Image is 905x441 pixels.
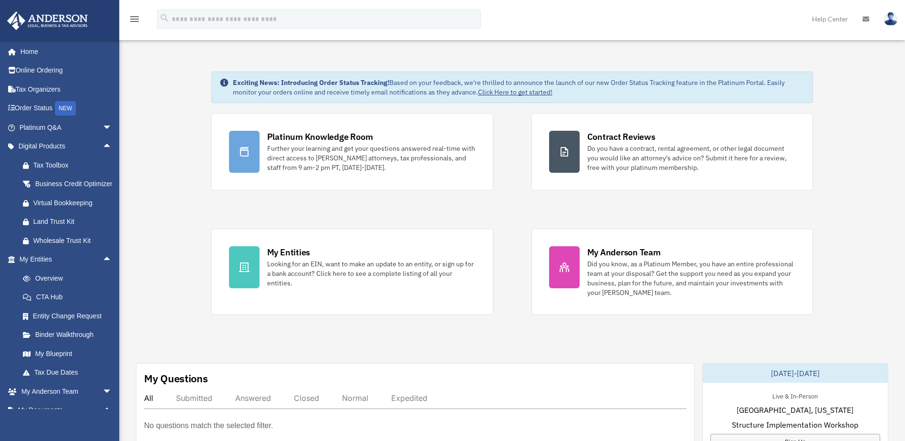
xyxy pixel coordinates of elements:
[159,13,170,23] i: search
[7,401,126,420] a: My Documentsarrow_drop_up
[13,156,126,175] a: Tax Toolbox
[233,78,805,97] div: Based on your feedback, we're thrilled to announce the launch of our new Order Status Tracking fe...
[103,118,122,137] span: arrow_drop_down
[13,212,126,231] a: Land Trust Kit
[233,78,389,87] strong: Exciting News: Introducing Order Status Tracking!
[33,216,114,228] div: Land Trust Kit
[732,419,858,430] span: Structure Implementation Workshop
[33,159,114,171] div: Tax Toolbox
[129,17,140,25] a: menu
[103,250,122,270] span: arrow_drop_up
[7,250,126,269] a: My Entitiesarrow_drop_up
[176,393,212,403] div: Submitted
[33,197,114,209] div: Virtual Bookkeeping
[531,229,813,315] a: My Anderson Team Did you know, as a Platinum Member, you have an entire professional team at your...
[13,175,126,194] a: Business Credit Optimizer
[7,99,126,118] a: Order StatusNEW
[55,101,76,115] div: NEW
[13,231,126,250] a: Wholesale Trust Kit
[13,269,126,288] a: Overview
[7,80,126,99] a: Tax Organizers
[13,193,126,212] a: Virtual Bookkeeping
[144,371,208,386] div: My Questions
[235,393,271,403] div: Answered
[103,137,122,157] span: arrow_drop_up
[342,393,368,403] div: Normal
[4,11,91,30] img: Anderson Advisors Platinum Portal
[267,246,310,258] div: My Entities
[884,12,898,26] img: User Pic
[13,288,126,307] a: CTA Hub
[587,144,796,172] div: Do you have a contract, rental agreement, or other legal document you would like an attorney's ad...
[7,137,126,156] a: Digital Productsarrow_drop_up
[267,131,373,143] div: Platinum Knowledge Room
[703,364,888,383] div: [DATE]-[DATE]
[129,13,140,25] i: menu
[33,178,114,190] div: Business Credit Optimizer
[294,393,319,403] div: Closed
[13,325,126,345] a: Binder Walkthrough
[7,118,126,137] a: Platinum Q&Aarrow_drop_down
[103,382,122,401] span: arrow_drop_down
[13,363,126,382] a: Tax Due Dates
[211,113,493,190] a: Platinum Knowledge Room Further your learning and get your questions answered real-time with dire...
[211,229,493,315] a: My Entities Looking for an EIN, want to make an update to an entity, or sign up for a bank accoun...
[587,246,661,258] div: My Anderson Team
[737,404,853,416] span: [GEOGRAPHIC_DATA], [US_STATE]
[531,113,813,190] a: Contract Reviews Do you have a contract, rental agreement, or other legal document you would like...
[103,401,122,420] span: arrow_drop_up
[765,390,825,400] div: Live & In-Person
[13,306,126,325] a: Entity Change Request
[144,393,153,403] div: All
[144,419,273,432] p: No questions match the selected filter.
[391,393,427,403] div: Expedited
[587,131,655,143] div: Contract Reviews
[7,42,122,61] a: Home
[267,259,476,288] div: Looking for an EIN, want to make an update to an entity, or sign up for a bank account? Click her...
[13,344,126,363] a: My Blueprint
[33,235,114,247] div: Wholesale Trust Kit
[7,61,126,80] a: Online Ordering
[478,88,552,96] a: Click Here to get started!
[587,259,796,297] div: Did you know, as a Platinum Member, you have an entire professional team at your disposal? Get th...
[267,144,476,172] div: Further your learning and get your questions answered real-time with direct access to [PERSON_NAM...
[7,382,126,401] a: My Anderson Teamarrow_drop_down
